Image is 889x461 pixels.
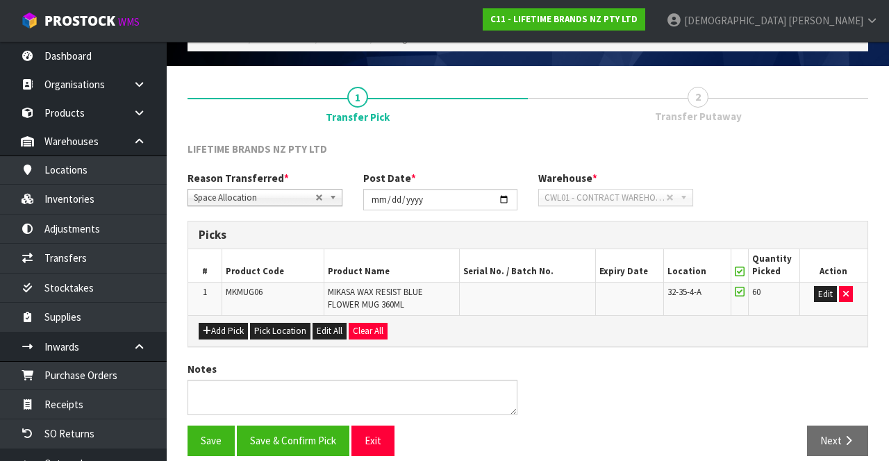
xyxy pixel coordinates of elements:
[188,362,217,376] label: Notes
[188,249,222,282] th: #
[188,171,289,185] label: Reason Transferred
[222,249,324,282] th: Product Code
[347,87,368,108] span: 1
[199,323,248,340] button: Add Pick
[226,286,263,298] span: MKMUG06
[313,323,347,340] button: Edit All
[349,323,388,340] button: Clear All
[203,286,207,298] span: 1
[351,426,394,455] button: Exit
[688,87,708,108] span: 2
[538,171,597,185] label: Warehouse
[655,109,742,124] span: Transfer Putaway
[752,286,761,298] span: 60
[595,249,663,282] th: Expiry Date
[118,15,140,28] small: WMS
[545,190,666,206] span: CWL01 - CONTRACT WAREHOUSING [GEOGRAPHIC_DATA]
[684,14,786,27] span: [DEMOGRAPHIC_DATA]
[326,110,390,124] span: Transfer Pick
[21,12,38,29] img: cube-alt.png
[807,426,868,455] button: Next
[667,286,701,298] span: 32-35-4-A
[363,171,416,185] label: Post Date
[788,14,863,27] span: [PERSON_NAME]
[490,13,638,25] strong: C11 - LIFETIME BRANDS NZ PTY LTD
[188,142,327,156] span: LIFETIME BRANDS NZ PTY LTD
[814,286,837,303] button: Edit
[250,323,310,340] button: Pick Location
[460,249,595,282] th: Serial No. / Batch No.
[194,190,315,206] span: Space Allocation
[483,8,645,31] a: C11 - LIFETIME BRANDS NZ PTY LTD
[237,426,349,455] button: Save & Confirm Pick
[363,189,518,210] input: Post Date
[663,249,731,282] th: Location
[44,12,115,30] span: ProStock
[799,249,867,282] th: Action
[199,228,857,242] h3: Picks
[188,426,235,455] button: Save
[749,249,799,282] th: Quantity Picked
[328,286,423,310] span: MIKASA WAX RESIST BLUE FLOWER MUG 360ML
[324,249,459,282] th: Product Name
